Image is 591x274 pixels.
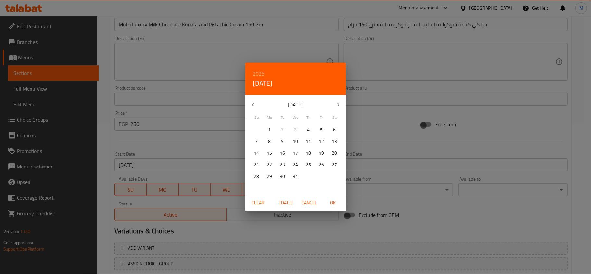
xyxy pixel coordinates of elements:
[281,137,284,145] p: 9
[251,147,263,159] button: 14
[251,199,266,207] span: Clear
[254,172,259,181] p: 28
[319,137,324,145] p: 12
[306,137,311,145] p: 11
[316,159,327,171] button: 26
[254,149,259,157] p: 14
[253,78,273,89] button: [DATE]
[267,149,272,157] p: 15
[302,199,317,207] span: Cancel
[290,171,302,182] button: 31
[307,126,310,134] p: 4
[306,161,311,169] p: 25
[264,115,276,120] span: Mo
[329,147,340,159] button: 20
[323,197,343,209] button: OK
[255,137,258,145] p: 7
[268,137,271,145] p: 8
[333,126,336,134] p: 6
[264,159,276,171] button: 22
[332,161,337,169] p: 27
[303,136,314,147] button: 11
[332,137,337,145] p: 13
[278,199,294,207] span: [DATE]
[290,124,302,136] button: 3
[254,161,259,169] p: 21
[303,147,314,159] button: 18
[281,126,284,134] p: 2
[264,147,276,159] button: 15
[329,159,340,171] button: 27
[319,149,324,157] p: 19
[277,171,289,182] button: 30
[306,149,311,157] p: 18
[320,126,323,134] p: 5
[325,199,341,207] span: OK
[329,115,340,120] span: Sa
[294,126,297,134] p: 3
[303,115,314,120] span: Th
[251,136,263,147] button: 7
[277,147,289,159] button: 16
[253,69,265,78] button: 2025
[280,161,285,169] p: 23
[268,126,271,134] p: 1
[264,136,276,147] button: 8
[293,172,298,181] p: 31
[290,136,302,147] button: 10
[329,124,340,136] button: 6
[277,159,289,171] button: 23
[261,101,330,108] p: [DATE]
[332,149,337,157] p: 20
[299,197,320,209] button: Cancel
[248,197,269,209] button: Clear
[290,159,302,171] button: 24
[277,124,289,136] button: 2
[316,124,327,136] button: 5
[251,115,263,120] span: Su
[290,115,302,120] span: We
[280,172,285,181] p: 30
[267,161,272,169] p: 22
[280,149,285,157] p: 16
[267,172,272,181] p: 29
[277,115,289,120] span: Tu
[293,137,298,145] p: 10
[316,147,327,159] button: 19
[290,147,302,159] button: 17
[251,171,263,182] button: 28
[276,197,297,209] button: [DATE]
[293,161,298,169] p: 24
[319,161,324,169] p: 26
[251,159,263,171] button: 21
[264,124,276,136] button: 1
[316,115,327,120] span: Fr
[264,171,276,182] button: 29
[303,124,314,136] button: 4
[277,136,289,147] button: 9
[303,159,314,171] button: 25
[293,149,298,157] p: 17
[316,136,327,147] button: 12
[329,136,340,147] button: 13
